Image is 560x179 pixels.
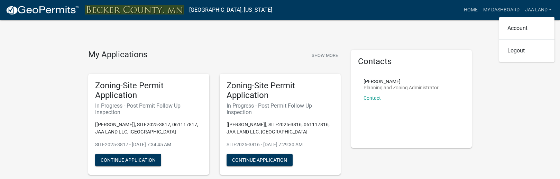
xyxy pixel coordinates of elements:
a: Account [499,20,554,37]
h5: Contacts [358,57,465,67]
a: Logout [499,42,554,59]
button: Show More [309,50,341,61]
p: Planning and Zoning Administrator [364,85,439,90]
p: SITE2025-3817 - [DATE] 7:34:45 AM [95,141,202,148]
button: Continue Application [227,154,293,166]
p: SITE2025-3816 - [DATE] 7:29:30 AM [227,141,334,148]
p: [[PERSON_NAME]], SITE2025-3817, 061117817, JAA LAND LLC, [GEOGRAPHIC_DATA] [95,121,202,136]
a: [GEOGRAPHIC_DATA], [US_STATE] [189,4,272,16]
h5: Zoning-Site Permit Application [95,81,202,101]
div: JAA Land [499,17,554,62]
a: My Dashboard [480,3,522,17]
a: Home [461,3,480,17]
h6: In Progress - Post Permit Follow Up Inspection [227,102,334,116]
p: [PERSON_NAME] [364,79,439,84]
p: [[PERSON_NAME]], SITE2025-3816, 061117816, JAA LAND LLC, [GEOGRAPHIC_DATA] [227,121,334,136]
a: Contact [364,95,381,101]
button: Continue Application [95,154,161,166]
h4: My Applications [88,50,147,60]
img: Becker County, Minnesota [85,5,184,14]
a: JAA Land [522,3,554,17]
h6: In Progress - Post Permit Follow Up Inspection [95,102,202,116]
h5: Zoning-Site Permit Application [227,81,334,101]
